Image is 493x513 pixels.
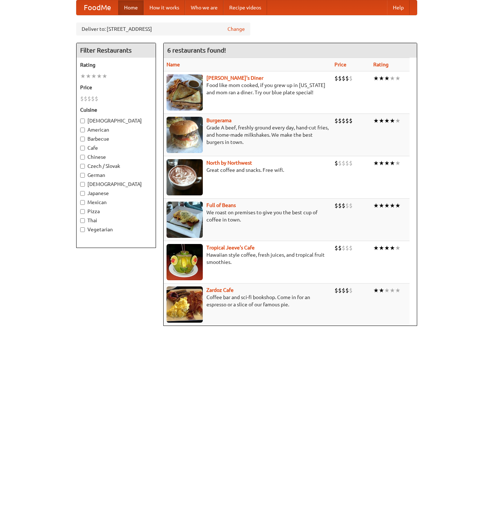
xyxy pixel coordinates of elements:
[80,137,85,141] input: Barbecue
[80,190,152,197] label: Japanese
[167,166,329,174] p: Great coffee and snacks. Free wifi.
[167,82,329,96] p: Food like mom cooked, if you grew up in [US_STATE] and mom ran a diner. Try our blue plate special!
[206,202,236,208] a: Full of Beans
[80,209,85,214] input: Pizza
[91,95,95,103] li: $
[349,159,353,167] li: $
[373,202,379,210] li: ★
[80,218,85,223] input: Thai
[349,202,353,210] li: $
[167,124,329,146] p: Grade A beef, freshly ground every day, hand-cut fries, and home-made milkshakes. We make the bes...
[345,117,349,125] li: $
[345,202,349,210] li: $
[395,117,400,125] li: ★
[80,208,152,215] label: Pizza
[384,202,390,210] li: ★
[342,159,345,167] li: $
[84,95,87,103] li: $
[167,294,329,308] p: Coffee bar and sci-fi bookshop. Come in for an espresso or a slice of our famous pie.
[338,159,342,167] li: $
[96,72,102,80] li: ★
[206,160,252,166] a: North by Northwest
[80,61,152,69] h5: Rating
[80,162,152,170] label: Czech / Slovak
[342,244,345,252] li: $
[167,286,203,323] img: zardoz.jpg
[80,200,85,205] input: Mexican
[80,146,85,150] input: Cafe
[342,286,345,294] li: $
[80,95,84,103] li: $
[334,117,338,125] li: $
[76,22,250,36] div: Deliver to: [STREET_ADDRESS]
[80,191,85,196] input: Japanese
[80,226,152,233] label: Vegetarian
[395,202,400,210] li: ★
[395,74,400,82] li: ★
[349,117,353,125] li: $
[206,287,234,293] b: Zardoz Cafe
[80,84,152,91] h5: Price
[167,244,203,280] img: jeeves.jpg
[338,202,342,210] li: $
[345,244,349,252] li: $
[167,62,180,67] a: Name
[167,209,329,223] p: We roast on premises to give you the best cup of coffee in town.
[384,117,390,125] li: ★
[345,159,349,167] li: $
[77,43,156,58] h4: Filter Restaurants
[379,202,384,210] li: ★
[390,286,395,294] li: ★
[80,117,152,124] label: [DEMOGRAPHIC_DATA]
[80,119,85,123] input: [DEMOGRAPHIC_DATA]
[167,159,203,195] img: north.jpg
[379,159,384,167] li: ★
[373,62,389,67] a: Rating
[80,72,86,80] li: ★
[349,74,353,82] li: $
[384,244,390,252] li: ★
[390,74,395,82] li: ★
[338,117,342,125] li: $
[91,72,96,80] li: ★
[227,25,245,33] a: Change
[379,286,384,294] li: ★
[334,286,338,294] li: $
[395,286,400,294] li: ★
[206,75,263,81] a: [PERSON_NAME]'s Diner
[395,159,400,167] li: ★
[206,245,255,251] a: Tropical Jeeve's Cafe
[384,159,390,167] li: ★
[167,117,203,153] img: burgerama.jpg
[342,74,345,82] li: $
[384,286,390,294] li: ★
[349,286,353,294] li: $
[80,153,152,161] label: Chinese
[206,117,231,123] b: Burgerama
[379,244,384,252] li: ★
[80,171,152,179] label: German
[334,62,346,67] a: Price
[373,74,379,82] li: ★
[349,244,353,252] li: $
[80,155,85,160] input: Chinese
[185,0,223,15] a: Who we are
[80,173,85,178] input: German
[80,164,85,169] input: Czech / Slovak
[144,0,185,15] a: How it works
[102,72,107,80] li: ★
[342,117,345,125] li: $
[390,202,395,210] li: ★
[334,202,338,210] li: $
[77,0,118,15] a: FoodMe
[373,286,379,294] li: ★
[334,74,338,82] li: $
[390,117,395,125] li: ★
[80,144,152,152] label: Cafe
[384,74,390,82] li: ★
[80,182,85,187] input: [DEMOGRAPHIC_DATA]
